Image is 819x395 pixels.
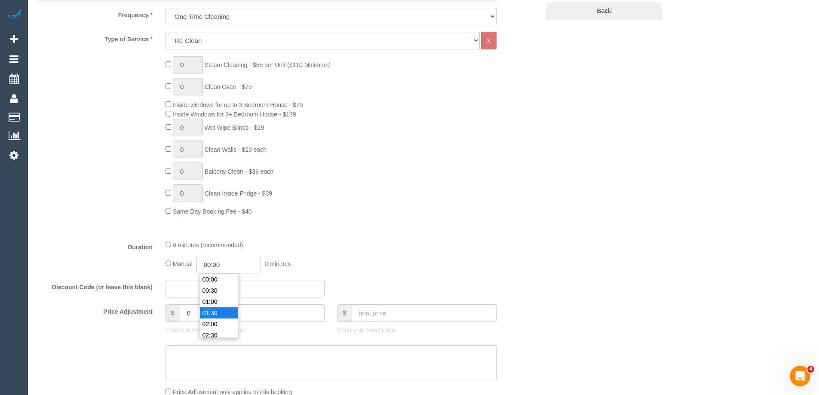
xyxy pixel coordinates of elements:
[166,326,325,334] p: Enter the Amount to Adjust, or
[807,366,814,373] span: 4
[200,318,238,330] li: 02:00
[352,304,497,322] input: final price
[205,61,331,68] span: Steam Cleaning - $55 per Unit ($110 Minimum)
[30,8,159,19] label: Frequency *
[166,304,180,322] span: $
[30,240,159,251] label: Duration
[200,285,238,296] li: 00:30
[30,280,159,291] label: Discount Code (or leave this blank)
[30,304,159,316] label: Price Adjustment
[30,32,159,43] label: Type of Service *
[205,168,273,175] span: Balcony Clean - $39 each
[205,190,272,197] span: Clean Inside Fridge - $39
[173,111,296,118] span: Inside Windows for 3+ Bedroom House - $139
[200,330,238,341] li: 02:30
[173,101,303,108] span: Inside windows for up to 3 Bedroom House - $79
[546,2,662,20] a: Back
[790,366,810,386] iframe: Intercom live chat
[200,307,238,318] li: 01:30
[173,260,193,267] span: Manual
[337,326,497,334] p: Enter your Final Price
[5,9,22,21] img: Automaid Logo
[205,83,252,90] span: Clean Oven - $75
[265,260,291,267] span: 0 minutes
[173,208,252,215] span: Same Day Booking Fee - $40
[200,296,238,307] li: 01:00
[337,304,352,322] span: $
[205,146,267,153] span: Clean Walls - $29 each
[200,274,238,285] li: 00:00
[173,242,243,248] span: 0 minutes (recommended)
[205,124,264,131] span: Wet Wipe Blinds - $29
